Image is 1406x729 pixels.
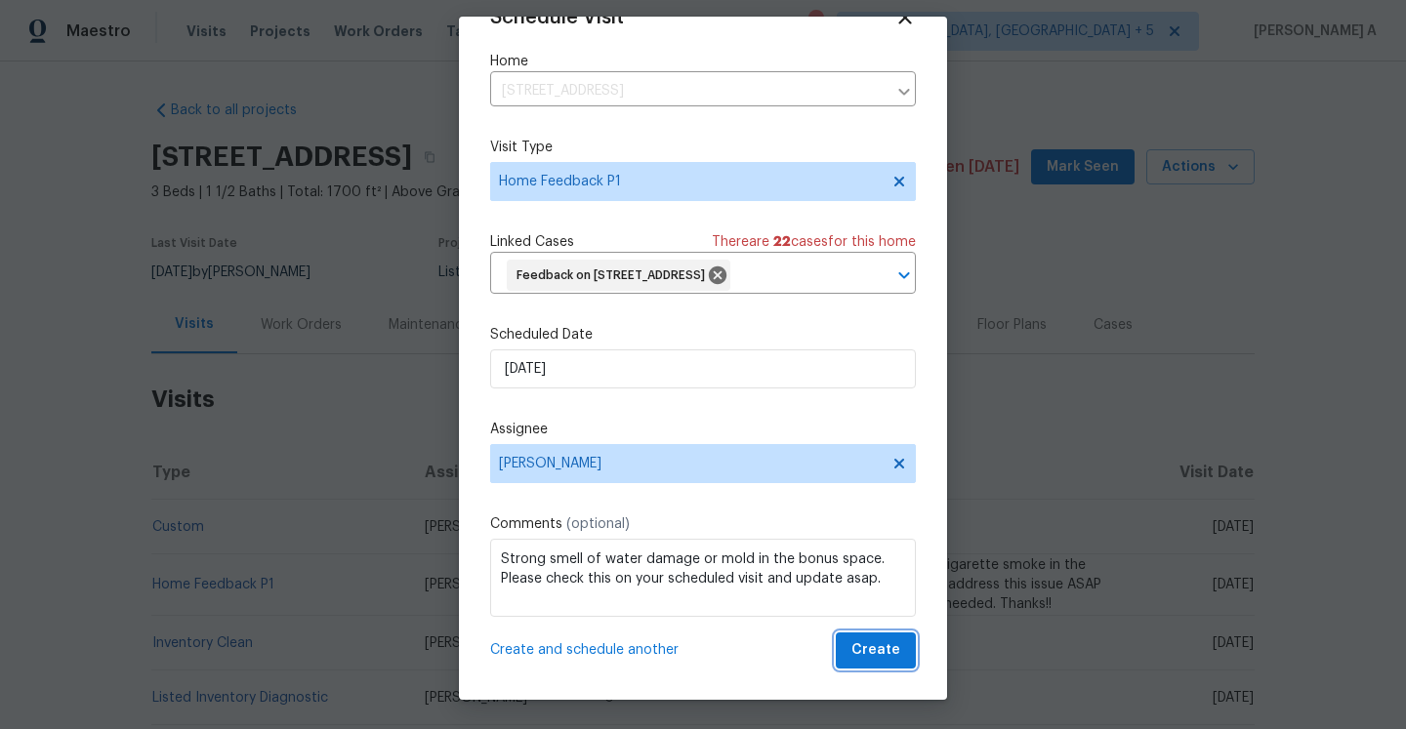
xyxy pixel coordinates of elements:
input: Enter in an address [490,76,887,106]
span: There are case s for this home [712,232,916,252]
span: Create and schedule another [490,640,679,660]
span: Feedback on [STREET_ADDRESS] [517,267,713,284]
input: M/D/YYYY [490,349,916,388]
span: Close [894,7,916,28]
textarea: Strong smell of water damage or mold in the bonus space. Please check this on your scheduled visi... [490,539,916,617]
button: Create [836,632,916,668]
span: Create [851,638,900,663]
div: Feedback on [STREET_ADDRESS] [507,260,730,291]
span: Linked Cases [490,232,574,252]
label: Visit Type [490,138,916,157]
label: Scheduled Date [490,325,916,344]
span: Home Feedback P1 [499,172,879,191]
label: Comments [490,514,916,534]
button: Open [890,262,918,289]
label: Assignee [490,420,916,439]
span: 22 [773,235,791,249]
span: [PERSON_NAME] [499,456,882,471]
span: (optional) [566,517,630,531]
label: Home [490,52,916,71]
span: Schedule Visit [490,8,624,27]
